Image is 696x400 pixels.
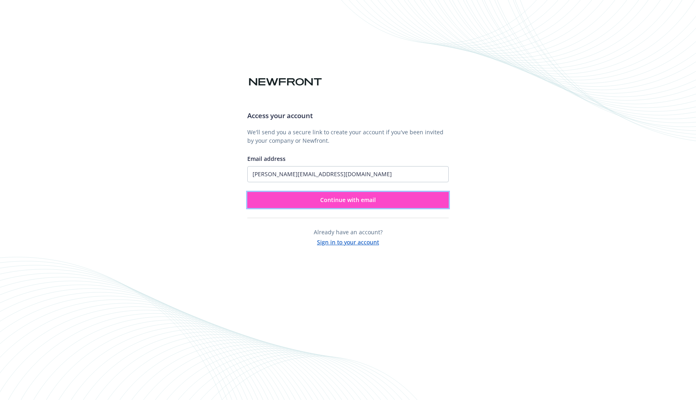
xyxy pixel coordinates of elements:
h3: Access your account [247,110,449,121]
button: Sign in to your account [317,236,379,246]
img: Newfront logo [247,75,323,89]
button: Continue with email [247,192,449,208]
span: Email address [247,155,286,162]
p: We'll send you a secure link to create your account if you've been invited by your company or New... [247,128,449,145]
span: Already have an account? [314,228,383,236]
span: Continue with email [320,196,376,204]
input: Enter your email [247,166,449,182]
